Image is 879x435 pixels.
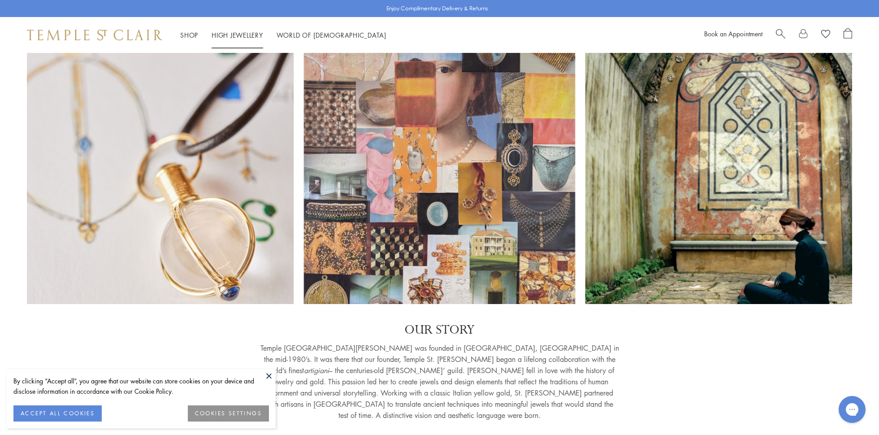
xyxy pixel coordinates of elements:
nav: Main navigation [180,30,386,41]
a: High JewelleryHigh Jewellery [212,30,263,39]
button: COOKIES SETTINGS [188,405,269,422]
a: World of [DEMOGRAPHIC_DATA]World of [DEMOGRAPHIC_DATA] [277,30,386,39]
a: ShopShop [180,30,198,39]
iframe: Gorgias live chat messenger [834,393,870,426]
img: Temple St. Clair [27,30,162,40]
p: Temple [GEOGRAPHIC_DATA][PERSON_NAME] was founded in [GEOGRAPHIC_DATA], [GEOGRAPHIC_DATA] in the ... [260,343,619,421]
em: artigiani [304,365,329,375]
div: By clicking “Accept all”, you agree that our website can store cookies on your device and disclos... [13,376,269,396]
a: Open Shopping Bag [844,28,852,42]
p: OUR STORY [260,322,619,338]
p: Enjoy Complimentary Delivery & Returns [386,4,488,13]
a: Search [776,28,785,42]
a: View Wishlist [821,28,830,42]
a: Book an Appointment [704,29,762,38]
button: ACCEPT ALL COOKIES [13,405,102,422]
